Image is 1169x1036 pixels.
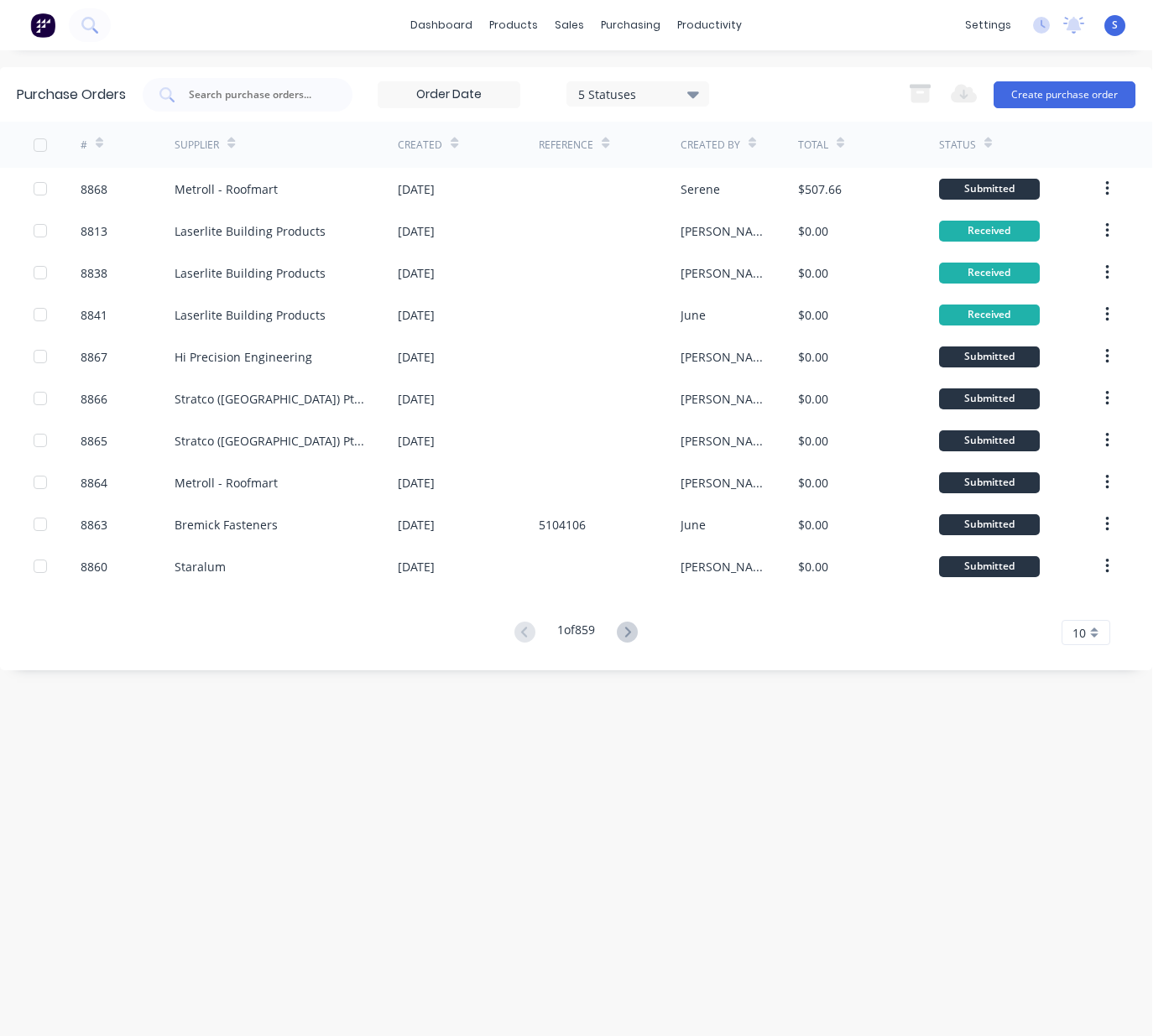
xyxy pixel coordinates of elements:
[175,348,312,366] div: Hi Precision Engineering
[939,346,1040,367] div: Submitted
[398,180,435,198] div: [DATE]
[994,81,1135,108] button: Create purchase order
[398,516,435,534] div: [DATE]
[539,138,593,153] div: Reference
[939,388,1040,409] div: Submitted
[398,432,435,450] div: [DATE]
[175,138,219,153] div: Supplier
[175,432,364,450] div: Stratco ([GEOGRAPHIC_DATA]) Pty Ltd
[681,558,765,575] div: [PERSON_NAME]
[798,222,828,240] div: $0.00
[798,558,828,575] div: $0.00
[592,13,669,38] div: purchasing
[939,263,1040,284] div: Received
[798,432,828,450] div: $0.00
[398,264,435,282] div: [DATE]
[939,138,976,153] div: Status
[81,516,107,534] div: 8863
[681,180,720,198] div: Serene
[681,306,706,324] div: June
[398,348,435,366] div: [DATE]
[939,179,1040,200] div: Submitted
[81,180,107,198] div: 8868
[939,514,1040,535] div: Submitted
[939,221,1040,242] div: Received
[798,474,828,492] div: $0.00
[681,390,765,408] div: [PERSON_NAME]
[681,516,706,534] div: June
[798,348,828,366] div: $0.00
[398,306,435,324] div: [DATE]
[81,222,107,240] div: 8813
[81,474,107,492] div: 8864
[798,138,828,153] div: Total
[681,222,765,240] div: [PERSON_NAME]
[17,85,126,105] div: Purchase Orders
[402,13,481,38] a: dashboard
[939,430,1040,451] div: Submitted
[398,138,442,153] div: Created
[81,264,107,282] div: 8838
[175,474,278,492] div: Metroll - Roofmart
[175,516,278,534] div: Bremick Fasteners
[81,390,107,408] div: 8866
[398,558,435,575] div: [DATE]
[30,13,55,38] img: Factory
[187,86,326,103] input: Search purchase orders...
[398,390,435,408] div: [DATE]
[398,222,435,240] div: [DATE]
[81,558,107,575] div: 8860
[81,306,107,324] div: 8841
[546,13,592,38] div: sales
[681,474,765,492] div: [PERSON_NAME]
[798,516,828,534] div: $0.00
[378,82,519,107] input: Order Date
[175,306,326,324] div: Laserlite Building Products
[481,13,546,38] div: products
[398,474,435,492] div: [DATE]
[539,516,586,534] div: 5104106
[175,558,226,575] div: Staralum
[681,138,740,153] div: Created By
[175,222,326,240] div: Laserlite Building Products
[939,556,1040,577] div: Submitted
[1072,624,1086,642] span: 10
[578,85,698,102] div: 5 Statuses
[669,13,750,38] div: productivity
[681,264,765,282] div: [PERSON_NAME]
[798,306,828,324] div: $0.00
[557,621,595,645] div: 1 of 859
[957,13,1020,38] div: settings
[798,180,842,198] div: $507.66
[81,138,87,153] div: #
[1112,18,1118,33] span: S
[939,305,1040,325] div: Received
[798,390,828,408] div: $0.00
[175,390,364,408] div: Stratco ([GEOGRAPHIC_DATA]) Pty Ltd
[939,472,1040,493] div: Submitted
[175,180,278,198] div: Metroll - Roofmart
[175,264,326,282] div: Laserlite Building Products
[798,264,828,282] div: $0.00
[681,348,765,366] div: [PERSON_NAME]
[81,432,107,450] div: 8865
[681,432,765,450] div: [PERSON_NAME]
[81,348,107,366] div: 8867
